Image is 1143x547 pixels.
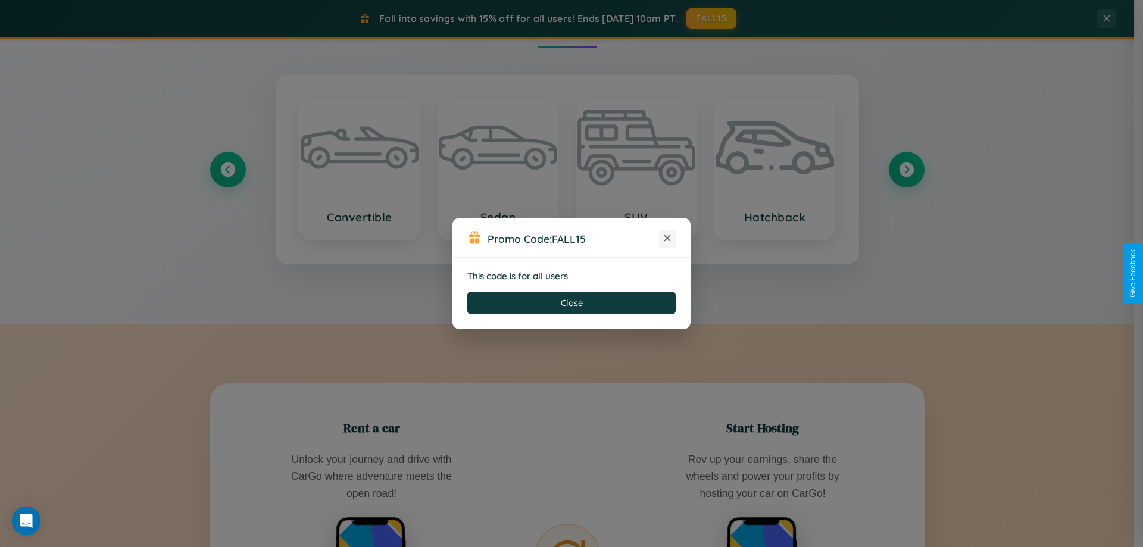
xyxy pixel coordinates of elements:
[488,232,659,245] h3: Promo Code:
[12,507,40,535] div: Open Intercom Messenger
[467,292,676,314] button: Close
[467,270,568,282] strong: This code is for all users
[552,232,586,245] b: FALL15
[1129,249,1137,298] div: Give Feedback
